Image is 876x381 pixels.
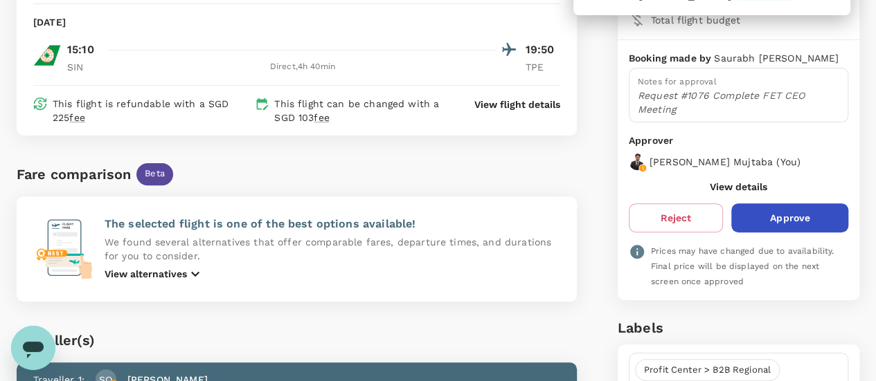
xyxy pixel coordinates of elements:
[638,77,717,86] span: Notes for approval
[53,97,249,124] p: This flight is refundable with a SGD 225
[474,97,560,111] button: View flight details
[274,97,449,124] p: This flight can be changed with a SGD 103
[69,112,84,123] span: fee
[11,326,55,370] iframe: Button to launch messaging window
[136,167,173,180] span: Beta
[629,51,714,65] p: Booking made by
[17,329,577,351] div: Traveller(s)
[526,41,560,58] p: 19:50
[714,51,839,65] p: Saurabh [PERSON_NAME]
[710,181,767,192] button: View details
[629,203,724,232] button: Reject
[105,216,560,232] p: The selected flight is one of the best options available!
[67,60,102,74] p: SIN
[638,89,839,116] p: Request #1076 Complete FET CEO Meeting
[33,41,61,69] img: BR
[731,203,848,232] button: Approve
[618,317,859,339] h6: Labels
[629,154,645,170] img: avatar-688dc3ae75335.png
[33,15,66,29] p: [DATE]
[651,13,848,27] p: Total flight budget
[651,246,834,286] span: Prices may have changed due to availability. Final price will be displayed on the next screen onc...
[526,60,560,74] p: TPE
[629,133,848,148] p: Approver
[105,266,204,282] button: View alternatives
[105,235,560,263] p: We found several alternatives that offer comparable fares, departure times, and durations for you...
[636,364,779,377] span: Profit Center > B2B Regional
[110,60,495,74] div: Direct , 4h 40min
[67,41,94,58] p: 15:10
[650,155,801,169] p: [PERSON_NAME] Mujtaba ( You )
[314,112,329,123] span: fee
[17,163,131,185] div: Fare comparison
[105,267,187,281] p: View alternatives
